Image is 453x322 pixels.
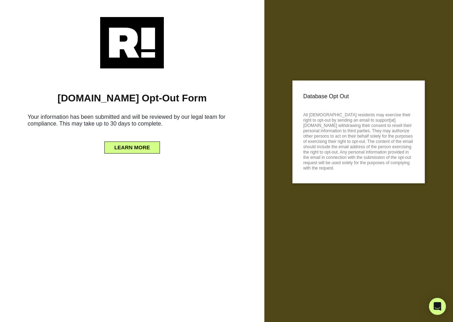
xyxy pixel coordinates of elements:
p: Database Opt Out [303,91,414,102]
button: LEARN MORE [104,141,160,154]
img: Retention.com [100,17,164,68]
h1: [DOMAIN_NAME] Opt-Out Form [11,92,254,104]
div: Open Intercom Messenger [429,298,446,315]
h6: Your information has been submitted and will be reviewed by our legal team for compliance. This m... [11,111,254,133]
p: All [DEMOGRAPHIC_DATA] residents may exercise their right to opt-out by sending an email to suppo... [303,110,414,171]
a: LEARN MORE [104,143,160,148]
